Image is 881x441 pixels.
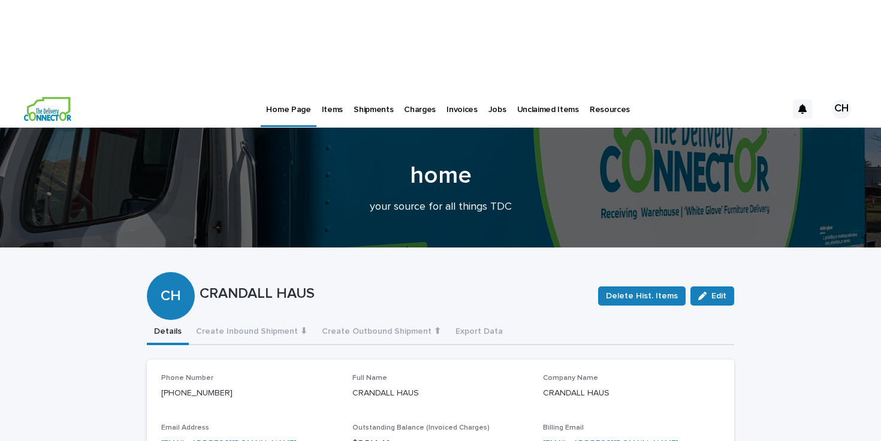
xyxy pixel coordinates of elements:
a: [PHONE_NUMBER] [161,389,233,397]
a: Shipments [348,90,399,127]
p: Invoices [446,90,478,115]
img: aCWQmA6OSGG0Kwt8cj3c [24,97,71,121]
p: CRANDALL HAUS [200,285,589,303]
span: Company Name [543,374,598,382]
p: Unclaimed Items [517,90,579,115]
p: your source for all things TDC [201,201,680,214]
p: Charges [404,90,436,115]
span: Billing Email [543,424,584,431]
p: Items [322,90,343,115]
span: Email Address [161,424,209,431]
p: CRANDALL HAUS [352,387,529,400]
span: Phone Number [161,374,213,382]
div: CH [832,99,851,119]
p: Jobs [488,90,506,115]
span: Delete Hist. Items [606,290,678,302]
p: Home Page [266,90,310,115]
a: Items [316,90,348,127]
h1: home [147,161,734,190]
div: CH [147,240,195,305]
button: Delete Hist. Items [598,286,686,306]
a: Jobs [483,90,512,127]
p: CRANDALL HAUS [543,387,720,400]
span: Full Name [352,374,387,382]
a: Home Page [261,90,316,125]
a: Invoices [441,90,483,127]
a: Resources [584,90,635,127]
button: Export Data [448,320,510,345]
span: Outstanding Balance (Invoiced Charges) [352,424,490,431]
p: Resources [590,90,630,115]
button: Details [147,320,189,345]
a: Charges [399,90,441,127]
button: Create Inbound Shipment ⬇ [189,320,315,345]
button: Create Outbound Shipment ⬆ [315,320,448,345]
span: Edit [711,292,726,300]
button: Edit [690,286,734,306]
a: Unclaimed Items [512,90,584,127]
p: Shipments [354,90,393,115]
